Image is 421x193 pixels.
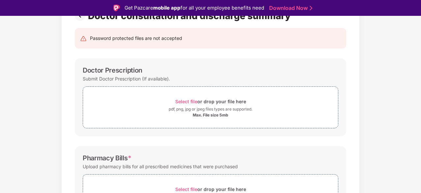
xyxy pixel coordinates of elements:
span: Select file [175,186,197,192]
img: Stroke [310,5,312,12]
div: Submit Doctor Prescription (If available). [83,74,170,83]
span: Select file [175,99,197,104]
strong: mobile app [153,5,181,11]
a: Download Now [269,5,310,12]
div: Doctor Prescription [83,66,142,74]
img: Logo [113,5,120,11]
div: pdf, png, jpg or jpeg files types are supported. [169,106,252,113]
div: Pharmacy Bills [83,154,131,162]
div: or drop your file here [175,97,246,106]
span: Select fileor drop your file herepdf, png, jpg or jpeg files types are supported.Max. File size 5mb [83,92,338,123]
div: Get Pazcare for all your employee benefits need [125,4,264,12]
div: Upload pharmacy bills for all prescribed medicines that were purchased [83,162,238,171]
div: Max. File size 5mb [193,113,228,118]
img: svg+xml;base64,PHN2ZyB4bWxucz0iaHR0cDovL3d3dy53My5vcmcvMjAwMC9zdmciIHdpZHRoPSIyNCIgaGVpZ2h0PSIyNC... [80,35,87,42]
div: Doctor consultation and discharge summary [88,10,293,21]
div: Password protected files are not accepted [90,35,182,42]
